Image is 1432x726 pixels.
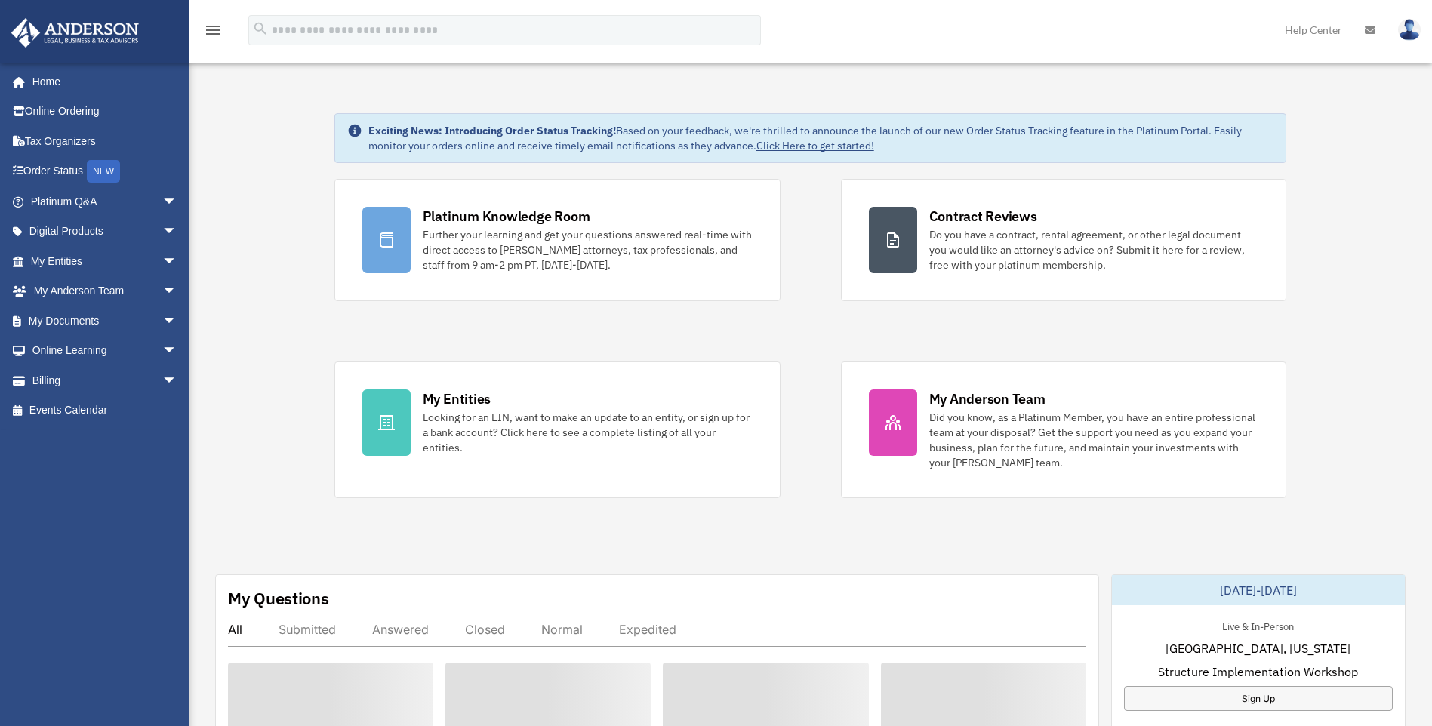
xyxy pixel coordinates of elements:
a: Online Ordering [11,97,200,127]
div: My Anderson Team [929,389,1046,408]
span: arrow_drop_down [162,336,192,367]
div: Further your learning and get your questions answered real-time with direct access to [PERSON_NAM... [423,227,753,272]
a: My Documentsarrow_drop_down [11,306,200,336]
a: Digital Productsarrow_drop_down [11,217,200,247]
a: Contract Reviews Do you have a contract, rental agreement, or other legal document you would like... [841,179,1287,301]
a: Sign Up [1124,686,1393,711]
span: arrow_drop_down [162,276,192,307]
a: menu [204,26,222,39]
a: Click Here to get started! [756,139,874,152]
div: Normal [541,622,583,637]
span: arrow_drop_down [162,246,192,277]
strong: Exciting News: Introducing Order Status Tracking! [368,124,616,137]
i: search [252,20,269,37]
div: [DATE]-[DATE] [1112,575,1405,605]
span: arrow_drop_down [162,306,192,337]
span: arrow_drop_down [162,365,192,396]
div: My Questions [228,587,329,610]
span: [GEOGRAPHIC_DATA], [US_STATE] [1166,639,1350,657]
span: arrow_drop_down [162,186,192,217]
a: Platinum Q&Aarrow_drop_down [11,186,200,217]
a: My Anderson Team Did you know, as a Platinum Member, you have an entire professional team at your... [841,361,1287,498]
div: Live & In-Person [1210,617,1306,633]
div: Did you know, as a Platinum Member, you have an entire professional team at your disposal? Get th... [929,410,1259,470]
div: Submitted [279,622,336,637]
div: NEW [87,160,120,183]
a: My Entities Looking for an EIN, want to make an update to an entity, or sign up for a bank accoun... [334,361,781,498]
div: Based on your feedback, we're thrilled to announce the launch of our new Order Status Tracking fe... [368,123,1274,153]
span: Structure Implementation Workshop [1158,663,1358,681]
div: Answered [372,622,429,637]
div: My Entities [423,389,491,408]
div: Closed [465,622,505,637]
a: Platinum Knowledge Room Further your learning and get your questions answered real-time with dire... [334,179,781,301]
div: Platinum Knowledge Room [423,207,590,226]
span: arrow_drop_down [162,217,192,248]
a: My Entitiesarrow_drop_down [11,246,200,276]
div: Expedited [619,622,676,637]
a: Billingarrow_drop_down [11,365,200,395]
i: menu [204,21,222,39]
a: Home [11,66,192,97]
div: Do you have a contract, rental agreement, or other legal document you would like an attorney's ad... [929,227,1259,272]
a: Tax Organizers [11,126,200,156]
a: Order StatusNEW [11,156,200,187]
div: All [228,622,242,637]
img: Anderson Advisors Platinum Portal [7,18,143,48]
a: Online Learningarrow_drop_down [11,336,200,366]
img: User Pic [1398,19,1421,41]
a: Events Calendar [11,395,200,426]
a: My Anderson Teamarrow_drop_down [11,276,200,306]
div: Contract Reviews [929,207,1037,226]
div: Looking for an EIN, want to make an update to an entity, or sign up for a bank account? Click her... [423,410,753,455]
